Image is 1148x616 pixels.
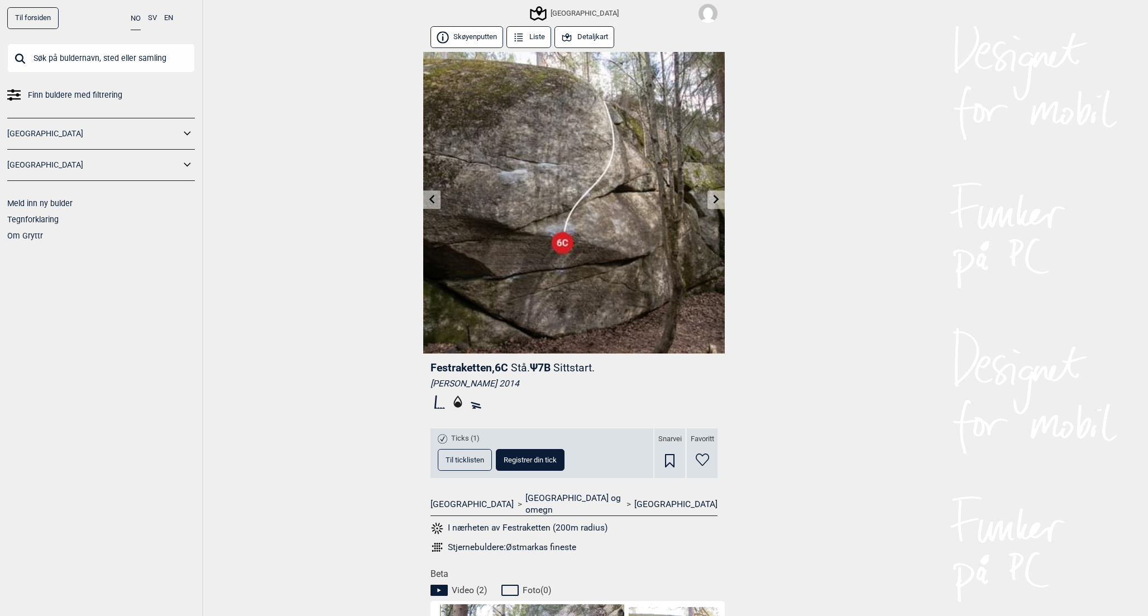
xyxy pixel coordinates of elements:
[634,499,717,510] a: [GEOGRAPHIC_DATA]
[28,87,122,103] span: Finn buldere med filtrering
[451,434,480,443] span: Ticks (1)
[554,26,614,48] button: Detaljkart
[525,493,623,515] a: [GEOGRAPHIC_DATA] og omegn
[654,428,685,478] div: Snarvei
[448,542,576,553] div: Stjernebuldere: Østmarkas fineste
[7,7,59,29] a: Til forsiden
[430,26,503,48] button: Skøyenputten
[496,449,565,471] button: Registrer din tick
[699,4,717,23] img: User fallback1
[430,521,608,536] button: I nærheten av Festraketten (200m radius)
[7,126,180,142] a: [GEOGRAPHIC_DATA]
[430,361,508,374] span: Festraketten , 6C
[7,44,195,73] input: Søk på buldernavn, sted eller samling
[430,541,717,554] a: Stjernebuldere:Østmarkas fineste
[504,456,557,464] span: Registrer din tick
[7,199,73,208] a: Meld inn ny bulder
[532,7,619,20] div: [GEOGRAPHIC_DATA]
[430,499,514,510] a: [GEOGRAPHIC_DATA]
[7,215,59,224] a: Tegnforklaring
[430,378,717,389] div: [PERSON_NAME] 2014
[438,449,492,471] button: Til ticklisten
[452,585,487,596] span: Video ( 2 )
[7,87,195,103] a: Finn buldere med filtrering
[511,361,530,374] p: Stå.
[430,493,717,515] nav: > >
[131,7,141,30] button: NO
[530,361,595,374] span: Ψ 7B
[506,26,551,48] button: Liste
[553,361,595,374] p: Sittstart.
[691,434,714,444] span: Favoritt
[148,7,157,29] button: SV
[7,231,43,240] a: Om Gryttr
[446,456,484,464] span: Til ticklisten
[423,52,725,354] img: Festraketten 200427
[7,157,180,173] a: [GEOGRAPHIC_DATA]
[523,585,551,596] span: Foto ( 0 )
[164,7,173,29] button: EN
